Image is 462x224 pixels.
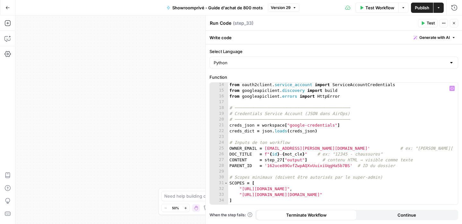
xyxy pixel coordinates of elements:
div: 35 [210,203,228,209]
button: Publish [411,3,433,13]
button: Continue [357,210,457,220]
div: 33 [210,192,228,198]
div: 16 [210,94,228,99]
span: Terminate Workflow [286,212,327,218]
label: Select Language [210,48,458,55]
label: Function [210,74,458,80]
div: 31 [210,180,228,186]
div: 32 [210,186,228,192]
div: 28 [210,163,228,169]
span: Publish [415,4,429,11]
div: 30 [210,175,228,180]
button: Version 29 [268,4,299,12]
button: Test [418,19,438,27]
div: 22 [210,128,228,134]
div: 20 [210,117,228,122]
div: 27 [210,157,228,163]
div: 14 [210,82,228,88]
div: 26 [210,151,228,157]
input: Python [214,59,446,66]
div: 34 [210,198,228,203]
div: 21 [210,122,228,128]
button: Test Workflow [355,3,398,13]
span: Toggle code folding, rows 31 through 34 [224,180,228,186]
textarea: Run Code [210,20,231,26]
span: ( step_33 ) [233,20,253,26]
span: Showroomprivé - Guide d'achat de 800 mots [172,4,263,11]
div: 25 [210,146,228,151]
button: Showroomprivé - Guide d'achat de 800 mots [163,3,267,13]
span: Test [427,20,435,26]
div: 23 [210,134,228,140]
button: Generate with AI [411,33,458,42]
span: Test Workflow [365,4,394,11]
a: When the step fails: [210,212,252,218]
span: Generate with AI [419,35,450,40]
span: Version 29 [271,5,291,11]
div: 18 [210,105,228,111]
div: 29 [210,169,228,175]
div: 15 [210,88,228,94]
div: 19 [210,111,228,117]
span: Continue [398,212,416,218]
div: Write code [206,31,462,44]
div: 17 [210,99,228,105]
span: 50% [172,205,179,211]
div: 24 [210,140,228,146]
